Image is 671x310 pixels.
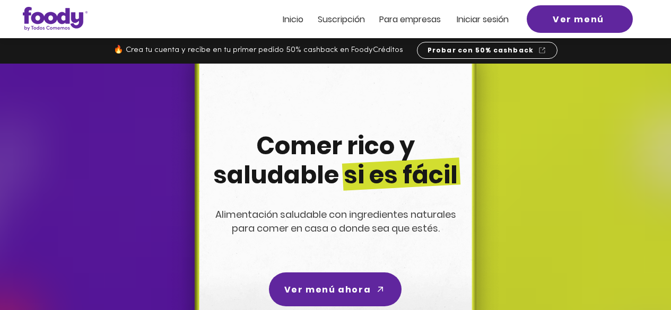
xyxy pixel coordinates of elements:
span: Comer rico y saludable si es fácil [213,129,458,192]
a: Ver menú [527,5,633,33]
span: Probar con 50% cashback [428,46,534,55]
span: Ver menú ahora [284,283,371,296]
a: Suscripción [318,15,365,24]
span: Ver menú [553,13,604,26]
span: Suscripción [318,13,365,25]
a: Inicio [283,15,303,24]
span: Pa [379,13,389,25]
a: Probar con 50% cashback [417,42,557,59]
a: Ver menú ahora [269,272,402,306]
span: 🔥 Crea tu cuenta y recibe en tu primer pedido 50% cashback en FoodyCréditos [114,46,403,54]
span: Inicio [283,13,303,25]
span: ra empresas [389,13,441,25]
img: Logo_Foody V2.0.0 (3).png [23,7,88,31]
a: Para empresas [379,15,441,24]
span: Alimentación saludable con ingredientes naturales para comer en casa o donde sea que estés. [215,208,456,235]
a: Iniciar sesión [457,15,509,24]
span: Iniciar sesión [457,13,509,25]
